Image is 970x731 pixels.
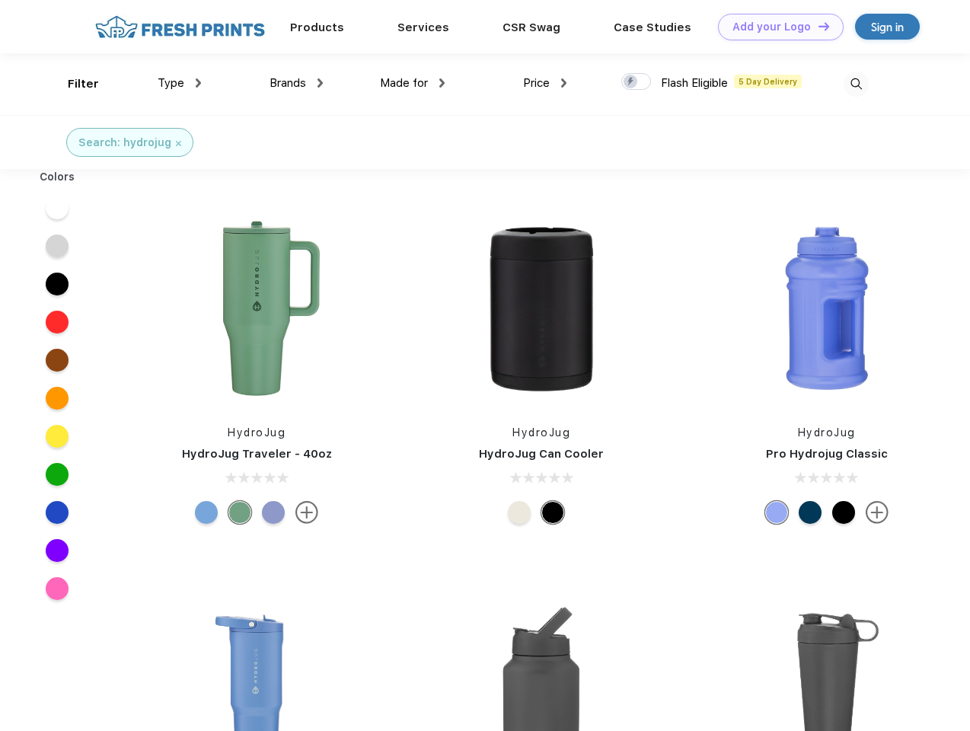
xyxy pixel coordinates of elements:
div: Black [832,501,855,524]
img: fo%20logo%202.webp [91,14,270,40]
div: Sage [228,501,251,524]
a: Sign in [855,14,920,40]
a: HydroJug [228,426,286,439]
img: filter_cancel.svg [176,141,181,146]
div: Peri [262,501,285,524]
img: func=resize&h=266 [440,207,643,410]
img: desktop_search.svg [844,72,869,97]
span: Brands [270,76,306,90]
img: func=resize&h=266 [726,207,928,410]
span: Made for [380,76,428,90]
img: dropdown.png [196,78,201,88]
a: HydroJug Can Cooler [479,447,604,461]
img: more.svg [295,501,318,524]
img: dropdown.png [439,78,445,88]
div: Cream [508,501,531,524]
div: Black [541,501,564,524]
div: Colors [28,169,87,185]
a: HydroJug [798,426,856,439]
img: func=resize&h=266 [155,207,358,410]
div: Sign in [871,18,904,36]
div: Add your Logo [732,21,811,34]
img: more.svg [866,501,889,524]
div: Filter [68,75,99,93]
div: Search: hydrojug [78,135,171,151]
img: dropdown.png [317,78,323,88]
a: Pro Hydrojug Classic [766,447,888,461]
img: dropdown.png [561,78,566,88]
a: HydroJug [512,426,570,439]
img: DT [818,22,829,30]
a: Products [290,21,344,34]
div: Riptide [195,501,218,524]
span: Flash Eligible [661,76,728,90]
a: HydroJug Traveler - 40oz [182,447,332,461]
span: Type [158,76,184,90]
span: 5 Day Delivery [734,75,802,88]
div: Hyper Blue [765,501,788,524]
span: Price [523,76,550,90]
div: Navy [799,501,822,524]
